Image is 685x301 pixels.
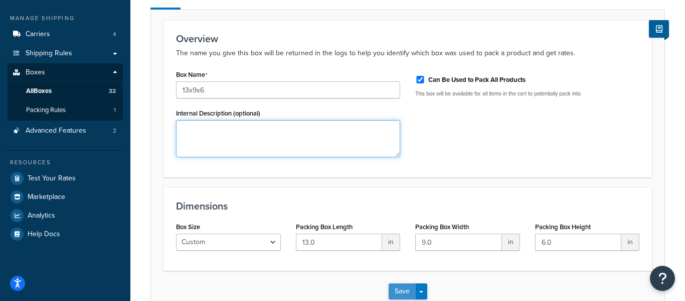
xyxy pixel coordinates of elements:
[176,33,639,44] h3: Overview
[8,63,123,121] li: Boxes
[28,212,55,220] span: Analytics
[114,106,116,115] span: 1
[8,14,123,23] div: Manage Shipping
[8,188,123,206] a: Marketplace
[8,122,123,140] li: Advanced Features
[8,44,123,63] a: Shipping Rules
[8,25,123,44] li: Carriers
[109,87,116,95] span: 32
[8,63,123,82] a: Boxes
[428,75,526,84] label: Can Be Used to Pack All Products
[8,169,123,187] a: Test Your Rates
[26,30,50,39] span: Carriers
[8,25,123,44] a: Carriers4
[26,127,86,135] span: Advanced Features
[8,122,123,140] a: Advanced Features2
[296,223,353,231] label: Packing Box Length
[176,110,260,117] label: Internal Description (optional)
[621,234,639,251] span: in
[26,49,72,58] span: Shipping Rules
[176,223,200,231] label: Box Size
[113,30,116,39] span: 4
[28,193,65,202] span: Marketplace
[415,90,639,97] p: This box will be available for all items in the cart to potentially pack into
[176,47,639,59] p: The name you give this box will be returned in the logs to help you identify which box was used t...
[28,230,60,239] span: Help Docs
[535,223,591,231] label: Packing Box Height
[8,101,123,120] li: Packing Rules
[8,101,123,120] a: Packing Rules1
[113,127,116,135] span: 2
[8,158,123,167] div: Resources
[649,20,669,38] button: Show Help Docs
[382,234,400,251] span: in
[28,174,76,183] span: Test Your Rates
[650,266,675,291] button: Open Resource Center
[8,207,123,225] a: Analytics
[176,200,639,212] h3: Dimensions
[176,71,208,79] label: Box Name
[389,283,416,299] button: Save
[8,225,123,243] a: Help Docs
[26,68,45,77] span: Boxes
[415,223,469,231] label: Packing Box Width
[502,234,520,251] span: in
[26,87,52,95] span: All Boxes
[26,106,66,115] span: Packing Rules
[8,82,123,101] a: AllBoxes32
